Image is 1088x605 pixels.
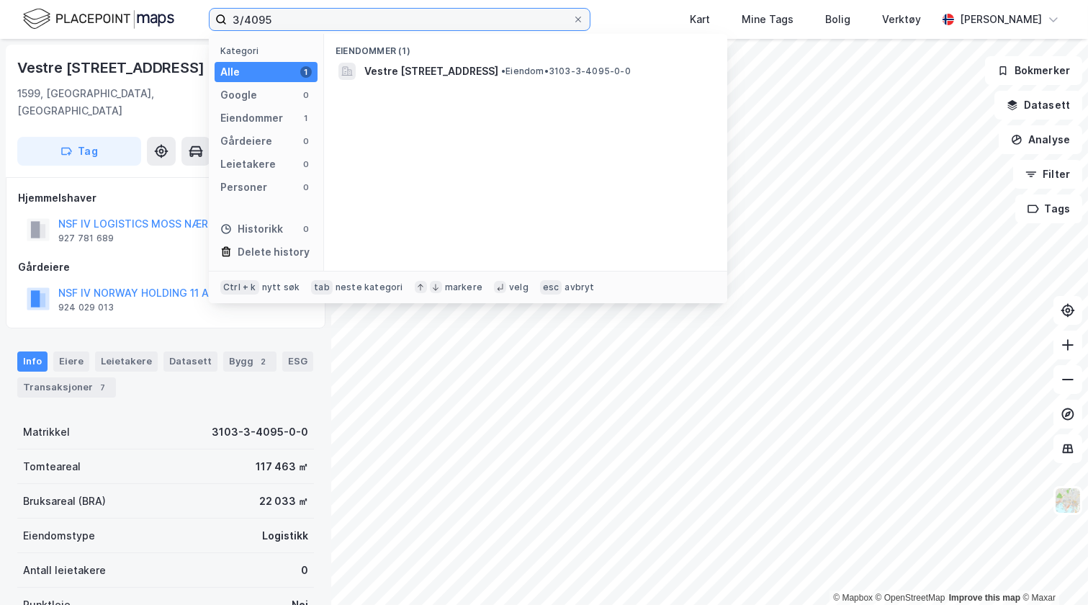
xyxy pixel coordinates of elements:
[300,66,312,78] div: 1
[259,493,308,510] div: 22 033 ㎡
[220,179,267,196] div: Personer
[949,593,1020,603] a: Improve this map
[300,181,312,193] div: 0
[262,282,300,293] div: nytt søk
[324,34,727,60] div: Eiendommer (1)
[23,493,106,510] div: Bruksareal (BRA)
[1054,487,1082,514] img: Z
[1016,536,1088,605] div: Kontrollprogram for chat
[364,63,498,80] span: Vestre [STREET_ADDRESS]
[301,562,308,579] div: 0
[1015,194,1082,223] button: Tags
[994,91,1082,120] button: Datasett
[262,527,308,544] div: Logistikk
[220,86,257,104] div: Google
[833,593,873,603] a: Mapbox
[220,133,272,150] div: Gårdeiere
[999,125,1082,154] button: Analyse
[220,63,240,81] div: Alle
[17,56,207,79] div: Vestre [STREET_ADDRESS]
[300,89,312,101] div: 0
[227,9,572,30] input: Søk på adresse, matrikkel, gårdeiere, leietakere eller personer
[1013,160,1082,189] button: Filter
[23,458,81,475] div: Tomteareal
[163,351,217,372] div: Datasett
[690,11,710,28] div: Kart
[256,354,271,369] div: 2
[282,351,313,372] div: ESG
[336,282,403,293] div: neste kategori
[1016,536,1088,605] iframe: Chat Widget
[212,423,308,441] div: 3103-3-4095-0-0
[220,45,318,56] div: Kategori
[985,56,1082,85] button: Bokmerker
[300,135,312,147] div: 0
[17,351,48,372] div: Info
[17,137,141,166] button: Tag
[882,11,921,28] div: Verktøy
[300,158,312,170] div: 0
[223,351,277,372] div: Bygg
[445,282,482,293] div: markere
[95,351,158,372] div: Leietakere
[18,259,313,276] div: Gårdeiere
[17,377,116,398] div: Transaksjoner
[58,233,114,244] div: 927 781 689
[501,66,631,77] span: Eiendom • 3103-3-4095-0-0
[565,282,594,293] div: avbryt
[256,458,308,475] div: 117 463 ㎡
[311,280,333,295] div: tab
[23,423,70,441] div: Matrikkel
[53,351,89,372] div: Eiere
[23,527,95,544] div: Eiendomstype
[220,220,283,238] div: Historikk
[742,11,793,28] div: Mine Tags
[238,243,310,261] div: Delete history
[23,6,174,32] img: logo.f888ab2527a4732fd821a326f86c7f29.svg
[540,280,562,295] div: esc
[300,112,312,124] div: 1
[220,109,283,127] div: Eiendommer
[96,380,110,395] div: 7
[23,562,106,579] div: Antall leietakere
[501,66,505,76] span: •
[300,223,312,235] div: 0
[58,302,114,313] div: 924 029 013
[220,156,276,173] div: Leietakere
[17,85,247,120] div: 1599, [GEOGRAPHIC_DATA], [GEOGRAPHIC_DATA]
[825,11,850,28] div: Bolig
[18,189,313,207] div: Hjemmelshaver
[960,11,1042,28] div: [PERSON_NAME]
[220,280,259,295] div: Ctrl + k
[509,282,529,293] div: velg
[876,593,945,603] a: OpenStreetMap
